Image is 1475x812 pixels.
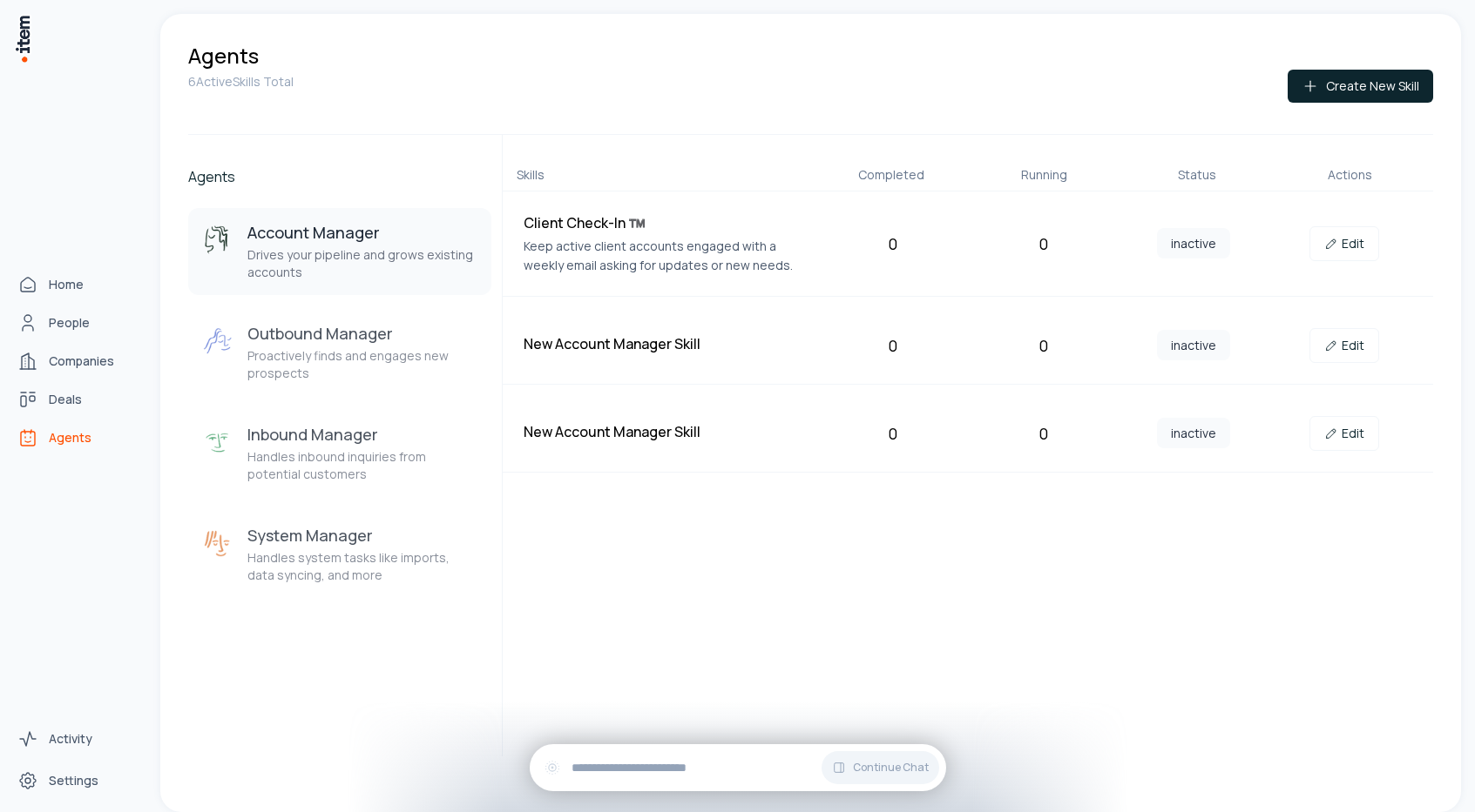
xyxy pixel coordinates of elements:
[1309,226,1379,261] a: Edit
[202,427,233,459] img: Inbound Manager
[188,309,491,396] button: Outbound ManagerOutbound ManagerProactively finds and engages new prospects
[188,511,491,598] button: System ManagerSystem ManagerHandles system tasks like imports, data syncing, and more
[247,222,477,243] h3: Account Manager
[49,391,82,408] span: Deals
[975,232,1112,256] div: 0
[188,42,259,70] h1: Agents
[825,333,962,358] div: 0
[49,314,90,332] span: People
[10,420,143,455] a: Agents
[10,267,143,302] a: Home
[1309,416,1379,451] a: Edit
[188,208,491,295] button: Account ManagerAccount ManagerDrives your pipeline and grows existing accounts
[517,166,809,184] div: Skills
[524,237,810,275] p: Keep active client accounts engaged with a weekly email asking for updates or new needs.
[202,528,233,560] img: System Manager
[188,73,294,91] p: 6 Active Skills Total
[975,166,1113,184] div: Running
[853,761,929,775] span: Continue Chat
[1157,418,1230,448] span: inactive
[49,429,91,446] span: Agents
[202,225,233,257] img: Account Manager
[10,382,143,417] a: Deals
[247,448,477,483] p: Handles inbound inquiries from potential customers
[10,344,143,379] a: Companies
[247,347,477,382] p: Proactively finds and engages new prospects
[202,326,233,358] img: Outbound Manager
[188,166,491,187] h2: Agents
[524,333,810,354] h4: New Account Manager Skill
[10,721,143,756] a: Activity
[825,421,962,446] div: 0
[188,410,491,497] button: Inbound ManagerInbound ManagerHandles inbound inquiries from potential customers
[247,424,477,445] h3: Inbound Manager
[975,421,1112,446] div: 0
[247,246,477,281] p: Drives your pipeline and grows existing accounts
[1281,166,1419,184] div: Actions
[49,352,114,370] span: Companies
[1127,166,1266,184] div: Status
[1309,328,1379,363] a: Edit
[247,525,477,546] h3: System Manager
[1157,228,1230,258] span: inactive
[524,421,810,442] h4: New Account Manager Skill
[247,549,477,584] p: Handles system tasks like imports, data syncing, and more
[49,730,92,748] span: Activity
[822,751,939,784] button: Continue Chat
[975,333,1112,358] div: 0
[825,232,962,256] div: 0
[14,14,31,64] img: Item Brain Logo
[247,323,477,344] h3: Outbound Manager
[10,763,143,798] a: Settings
[822,166,961,184] div: Completed
[10,305,143,340] a: People
[1157,330,1230,360] span: inactive
[524,212,810,233] h4: Client Check-In ™️
[49,276,84,293] span: Home
[1288,70,1433,103] button: Create New Skill
[530,744,946,791] div: Continue Chat
[49,772,98,789] span: Settings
